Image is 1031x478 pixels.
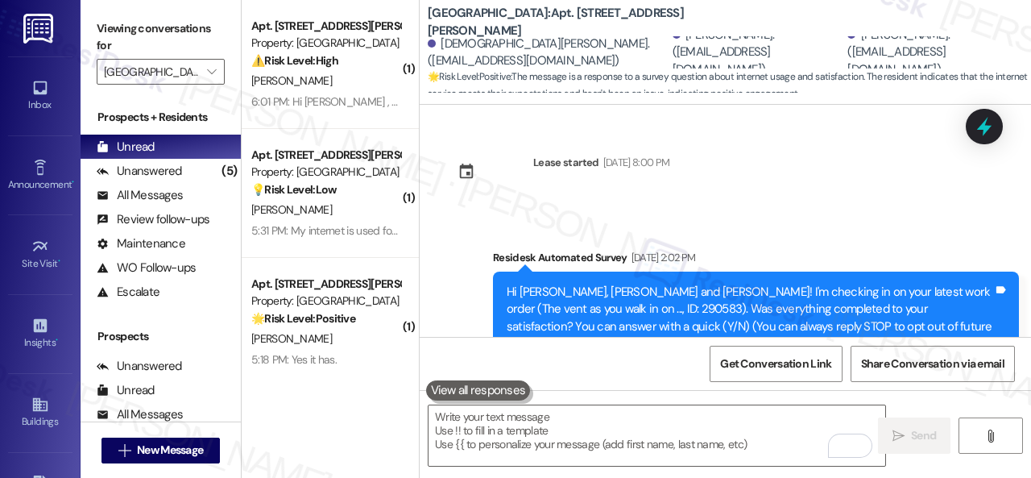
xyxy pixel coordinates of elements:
[97,284,159,301] div: Escalate
[56,335,58,346] span: •
[251,53,338,68] strong: ⚠️ Risk Level: High
[97,139,155,156] div: Unread
[8,391,72,434] a: Buildings
[97,260,196,276] div: WO Follow-ups
[97,16,225,59] label: Viewing conversations for
[710,346,842,382] button: Get Conversation Link
[97,406,183,423] div: All Messages
[137,442,203,459] span: New Message
[97,358,182,375] div: Unanswered
[851,346,1015,382] button: Share Conversation via email
[207,65,216,78] i: 
[878,418,950,454] button: Send
[97,163,182,180] div: Unanswered
[627,249,696,266] div: [DATE] 2:02 PM
[118,444,130,457] i: 
[217,159,241,184] div: (5)
[720,355,831,372] span: Get Conversation Link
[251,73,332,88] span: [PERSON_NAME]
[861,355,1004,372] span: Share Conversation via email
[8,74,72,118] a: Inbox
[251,202,332,217] span: [PERSON_NAME]
[8,312,72,355] a: Insights •
[429,405,885,466] textarea: To enrich screen reader interactions, please activate Accessibility in Grammarly extension settings
[251,293,400,310] div: Property: [GEOGRAPHIC_DATA]
[251,18,400,35] div: Apt. [STREET_ADDRESS][PERSON_NAME]
[892,430,905,443] i: 
[599,154,670,171] div: [DATE] 8:00 PM
[251,276,400,293] div: Apt. [STREET_ADDRESS][PERSON_NAME]
[251,182,337,197] strong: 💡 Risk Level: Low
[23,14,56,44] img: ResiDesk Logo
[251,331,332,346] span: [PERSON_NAME]
[533,154,599,171] div: Lease started
[911,427,936,444] span: Send
[673,27,844,78] div: [PERSON_NAME]. ([EMAIL_ADDRESS][DOMAIN_NAME])
[428,35,669,70] div: [DEMOGRAPHIC_DATA][PERSON_NAME]. ([EMAIL_ADDRESS][DOMAIN_NAME])
[251,311,355,326] strong: 🌟 Risk Level: Positive
[251,35,400,52] div: Property: [GEOGRAPHIC_DATA]
[101,438,221,463] button: New Message
[428,5,750,39] b: [GEOGRAPHIC_DATA]: Apt. [STREET_ADDRESS][PERSON_NAME]
[428,69,1031,103] span: : The message is a response to a survey question about internet usage and satisfaction. The resid...
[984,430,996,443] i: 
[97,211,209,228] div: Review follow-ups
[97,235,185,252] div: Maintenance
[97,382,155,399] div: Unread
[97,187,183,204] div: All Messages
[847,27,1019,78] div: [PERSON_NAME]. ([EMAIL_ADDRESS][DOMAIN_NAME])
[72,177,74,188] span: •
[251,352,337,367] div: 5:18 PM: Yes it has.
[58,256,60,267] span: •
[251,223,519,238] div: 5:31 PM: My internet is used for streaming purposes only...
[81,109,241,126] div: Prospects + Residents
[507,284,993,353] div: Hi [PERSON_NAME], [PERSON_NAME] and [PERSON_NAME]! I'm checking in on your latest work order (The...
[428,70,511,83] strong: 🌟 Risk Level: Positive
[493,249,1019,272] div: Residesk Automated Survey
[8,233,72,276] a: Site Visit •
[251,164,400,181] div: Property: [GEOGRAPHIC_DATA]
[104,59,199,85] input: All communities
[251,147,400,164] div: Apt. [STREET_ADDRESS][PERSON_NAME]
[81,328,241,345] div: Prospects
